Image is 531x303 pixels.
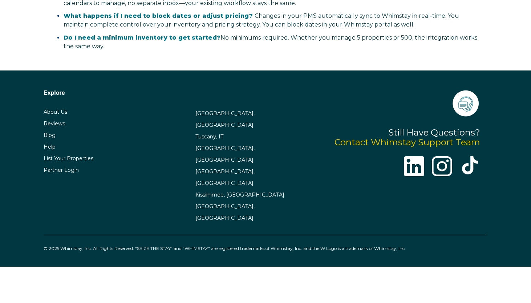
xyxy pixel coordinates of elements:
span: What happens if I need to block dates or adjust pricing? [64,12,253,19]
img: instagram [432,156,452,177]
span: © 2025 Whimstay, Inc. All Rights Reserved. “SEIZE THE STAY” and “WHIMSTAY” are registered tradema... [44,246,406,251]
a: Blog [44,132,56,138]
a: [GEOGRAPHIC_DATA], [GEOGRAPHIC_DATA] [195,110,255,128]
a: Kissimmee, [GEOGRAPHIC_DATA] [195,191,284,198]
a: [GEOGRAPHIC_DATA], [GEOGRAPHIC_DATA] [195,203,255,221]
span: Explore [44,90,65,96]
a: [GEOGRAPHIC_DATA], [GEOGRAPHIC_DATA] [195,145,255,163]
a: List Your Properties [44,155,93,162]
a: Contact Whimstay Support Team [335,137,480,148]
img: linkedin-logo [404,156,424,177]
span: Changes in your PMS automatically sync to Whimstay in real-time. You maintain complete control ov... [64,12,459,28]
a: Help [44,144,56,150]
span: Still Have Questions? [388,127,480,138]
a: Reviews [44,120,65,127]
a: [GEOGRAPHIC_DATA], [GEOGRAPHIC_DATA] [195,168,255,186]
img: icons-21 [451,89,480,118]
a: Tuscany, IT [195,133,223,140]
img: tik-tok [461,156,479,174]
a: Partner Login [44,167,79,173]
span: No minimums required. Whether you manage 5 properties or 500, the integration works the same way. [64,34,477,50]
a: About Us [44,109,67,115]
strong: Do I need a minimum inventory to get started? [64,34,220,41]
